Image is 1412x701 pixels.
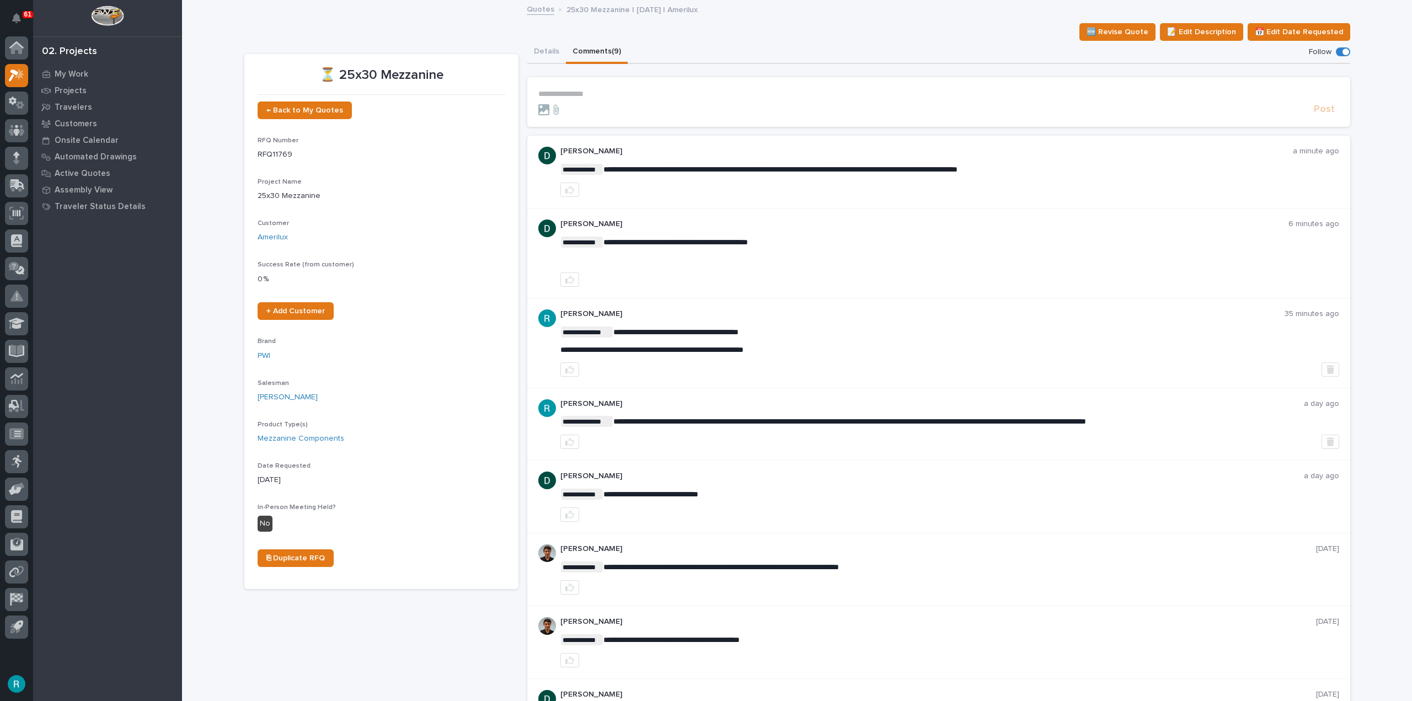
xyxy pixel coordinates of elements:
[1316,617,1339,627] p: [DATE]
[566,3,698,15] p: 25x30 Mezzanine | [DATE] | Amerilux
[538,220,556,237] img: ACg8ocJgdhFn4UJomsYM_ouCmoNuTXbjHW0N3LU2ED0DpQ4pt1V6hA=s96-c
[527,2,554,15] a: Quotes
[1087,25,1148,39] span: 🆕 Revise Quote
[55,136,119,146] p: Onsite Calendar
[560,617,1316,627] p: [PERSON_NAME]
[258,380,289,387] span: Salesman
[258,504,336,511] span: In-Person Meeting Held?
[258,220,289,227] span: Customer
[258,516,272,532] div: No
[24,10,31,18] p: 61
[33,132,182,148] a: Onsite Calendar
[538,544,556,562] img: AOh14Gjx62Rlbesu-yIIyH4c_jqdfkUZL5_Os84z4H1p=s96-c
[91,6,124,26] img: Workspace Logo
[1322,362,1339,377] button: Delete post
[33,99,182,115] a: Travelers
[1079,23,1156,41] button: 🆕 Revise Quote
[55,185,113,195] p: Assembly View
[55,103,92,113] p: Travelers
[258,392,318,403] a: [PERSON_NAME]
[560,544,1316,554] p: [PERSON_NAME]
[14,13,28,31] div: Notifications61
[538,147,556,164] img: ACg8ocJgdhFn4UJomsYM_ouCmoNuTXbjHW0N3LU2ED0DpQ4pt1V6hA=s96-c
[1309,103,1339,116] button: Post
[560,309,1285,319] p: [PERSON_NAME]
[566,41,628,64] button: Comments (9)
[560,399,1304,409] p: [PERSON_NAME]
[258,463,311,469] span: Date Requested
[258,232,288,243] a: Amerilux
[258,149,505,160] p: RFQ11769
[560,653,579,667] button: like this post
[1288,220,1339,229] p: 6 minutes ago
[42,46,97,58] div: 02. Projects
[1316,690,1339,699] p: [DATE]
[33,82,182,99] a: Projects
[1160,23,1243,41] button: 📝 Edit Description
[258,179,302,185] span: Project Name
[1248,23,1350,41] button: 📅 Edit Date Requested
[55,202,146,212] p: Traveler Status Details
[1304,472,1339,481] p: a day ago
[258,101,352,119] a: ← Back to My Quotes
[266,106,343,114] span: ← Back to My Quotes
[538,472,556,489] img: ACg8ocJgdhFn4UJomsYM_ouCmoNuTXbjHW0N3LU2ED0DpQ4pt1V6hA=s96-c
[258,433,344,445] a: Mezzanine Components
[33,66,182,82] a: My Work
[538,309,556,327] img: ACg8ocLIQ8uTLu8xwXPI_zF_j4cWilWA_If5Zu0E3tOGGkFk=s96-c
[560,472,1304,481] p: [PERSON_NAME]
[258,302,334,320] a: + Add Customer
[1293,147,1339,156] p: a minute ago
[33,198,182,215] a: Traveler Status Details
[1316,544,1339,554] p: [DATE]
[5,672,28,695] button: users-avatar
[560,147,1293,156] p: [PERSON_NAME]
[33,181,182,198] a: Assembly View
[258,338,276,345] span: Brand
[538,617,556,635] img: AOh14Gjx62Rlbesu-yIIyH4c_jqdfkUZL5_Os84z4H1p=s96-c
[1314,103,1335,116] span: Post
[55,69,88,79] p: My Work
[258,549,334,567] a: ⎘ Duplicate RFQ
[258,474,505,486] p: [DATE]
[55,119,97,129] p: Customers
[266,554,325,562] span: ⎘ Duplicate RFQ
[560,183,579,197] button: like this post
[258,421,308,428] span: Product Type(s)
[560,580,579,595] button: like this post
[55,152,137,162] p: Automated Drawings
[560,690,1316,699] p: [PERSON_NAME]
[33,148,182,165] a: Automated Drawings
[33,165,182,181] a: Active Quotes
[1309,47,1331,57] p: Follow
[1322,435,1339,449] button: Delete post
[1255,25,1343,39] span: 📅 Edit Date Requested
[258,67,505,83] p: ⏳ 25x30 Mezzanine
[538,399,556,417] img: ACg8ocLIQ8uTLu8xwXPI_zF_j4cWilWA_If5Zu0E3tOGGkFk=s96-c
[5,7,28,30] button: Notifications
[258,350,270,362] a: PWI
[560,220,1288,229] p: [PERSON_NAME]
[527,41,566,64] button: Details
[258,137,298,144] span: RFQ Number
[560,507,579,522] button: like this post
[1304,399,1339,409] p: a day ago
[560,362,579,377] button: like this post
[33,115,182,132] a: Customers
[560,272,579,287] button: like this post
[560,435,579,449] button: like this post
[55,86,87,96] p: Projects
[55,169,110,179] p: Active Quotes
[258,274,505,285] p: 0 %
[266,307,325,315] span: + Add Customer
[1167,25,1236,39] span: 📝 Edit Description
[258,190,505,202] p: 25x30 Mezzanine
[1285,309,1339,319] p: 35 minutes ago
[258,261,354,268] span: Success Rate (from customer)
